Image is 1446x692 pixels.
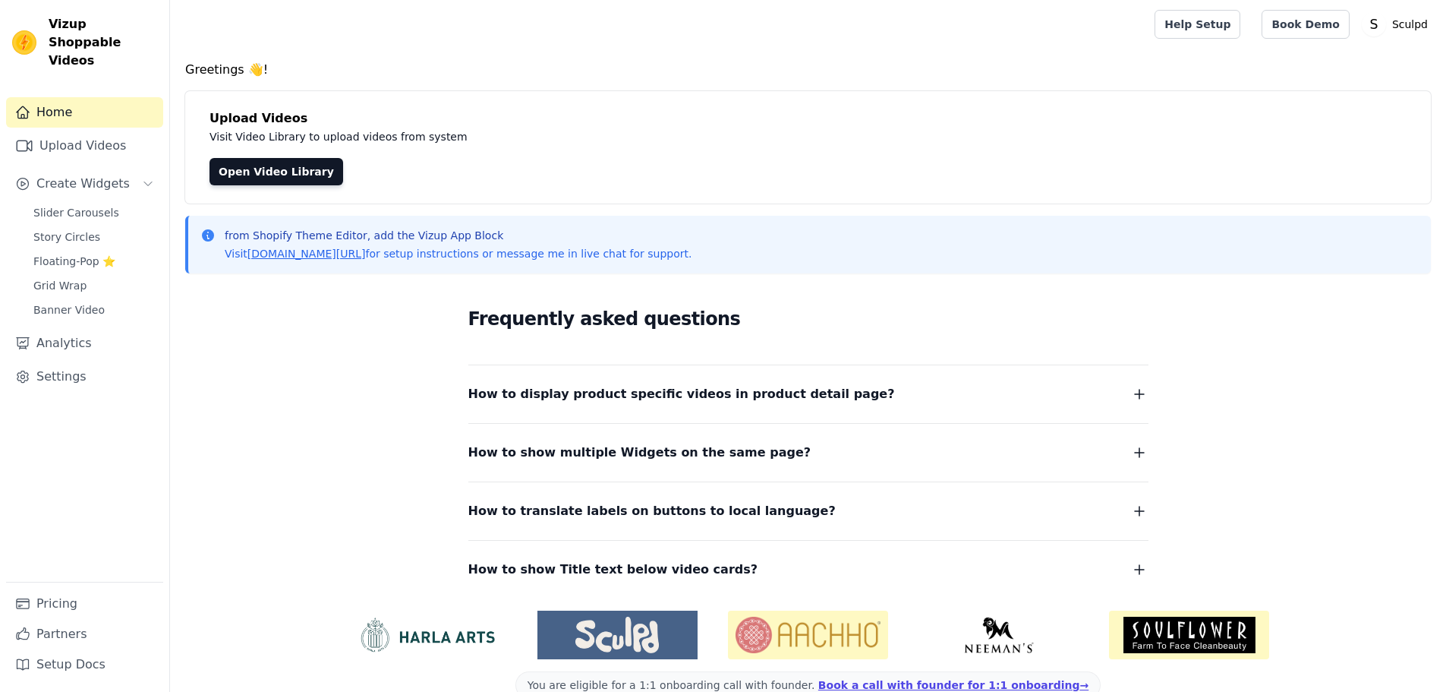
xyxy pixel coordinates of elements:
p: Visit for setup instructions or message me in live chat for support. [225,246,691,261]
a: Grid Wrap [24,275,163,296]
a: Book a call with founder for 1:1 onboarding [818,679,1088,691]
img: Vizup [12,30,36,55]
img: Aachho [728,611,888,659]
h2: Frequently asked questions [468,304,1148,334]
img: HarlaArts [347,617,507,653]
span: How to translate labels on buttons to local language? [468,501,836,522]
button: Create Widgets [6,169,163,199]
span: Vizup Shoppable Videos [49,15,157,70]
img: Soulflower [1109,611,1269,659]
a: Open Video Library [209,158,343,185]
a: Slider Carousels [24,202,163,223]
a: Banner Video [24,299,163,321]
text: S [1369,17,1378,32]
p: Visit Video Library to upload videos from system [209,128,890,146]
a: Book Demo [1262,10,1349,39]
span: How to show Title text below video cards? [468,559,758,580]
a: Story Circles [24,226,163,248]
button: How to display product specific videos in product detail page? [468,384,1148,405]
a: [DOMAIN_NAME][URL] [247,248,366,260]
button: How to show Title text below video cards? [468,559,1148,580]
span: How to show multiple Widgets on the same page? [468,442,811,463]
a: Floating-Pop ⭐ [24,251,163,272]
a: Settings [6,362,163,392]
h4: Greetings 👋! [185,61,1431,79]
button: S Sculpd [1362,11,1434,38]
a: Partners [6,619,163,649]
button: How to show multiple Widgets on the same page? [468,442,1148,463]
img: Neeman's [918,617,1079,653]
img: Sculpd US [537,617,698,653]
span: Floating-Pop ⭐ [33,254,115,269]
span: Banner Video [33,302,105,318]
span: How to display product specific videos in product detail page? [468,384,895,405]
a: Setup Docs [6,649,163,680]
a: Help Setup [1155,10,1240,39]
button: How to translate labels on buttons to local language? [468,501,1148,522]
a: Upload Videos [6,131,163,161]
span: Story Circles [33,229,100,245]
p: Sculpd [1386,11,1434,38]
a: Pricing [6,589,163,619]
span: Grid Wrap [33,278,87,293]
h4: Upload Videos [209,109,1407,128]
a: Home [6,97,163,128]
span: Create Widgets [36,175,130,193]
a: Analytics [6,328,163,359]
span: Slider Carousels [33,205,119,220]
p: from Shopify Theme Editor, add the Vizup App Block [225,228,691,243]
